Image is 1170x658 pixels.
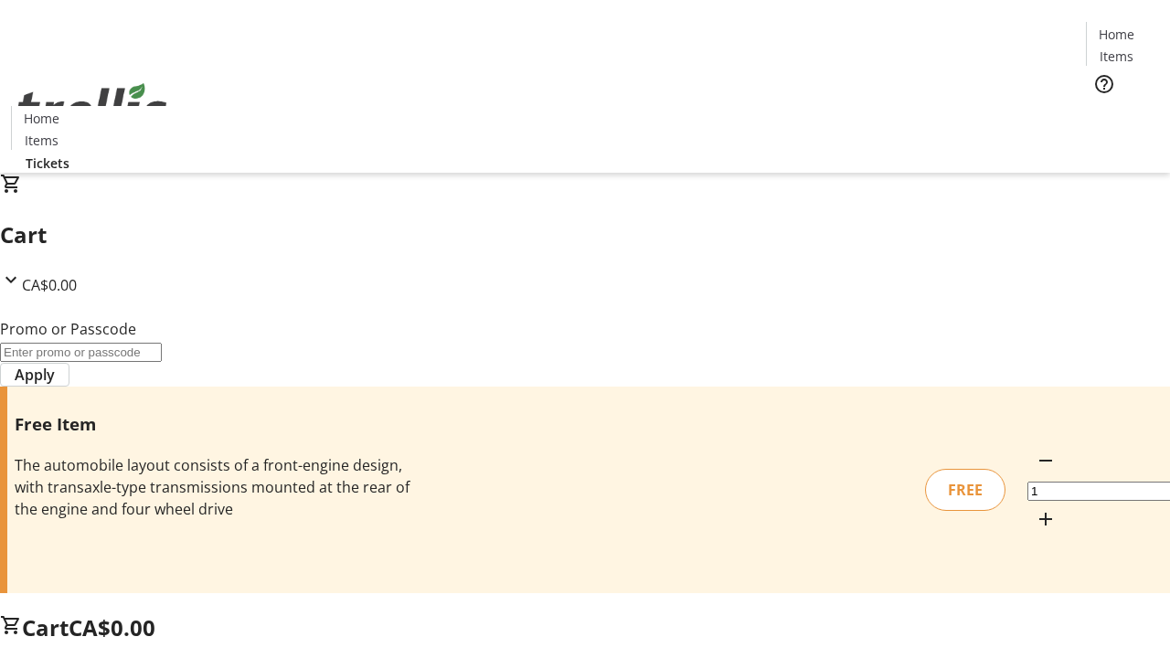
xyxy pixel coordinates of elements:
a: Home [1087,25,1145,44]
a: Items [1087,47,1145,66]
a: Tickets [11,154,84,173]
span: CA$0.00 [22,275,77,295]
button: Decrement by one [1027,442,1064,479]
span: Apply [15,364,55,386]
span: Home [1099,25,1134,44]
img: Orient E2E Organization OyJwbvLMAj's Logo [11,63,174,154]
h3: Free Item [15,411,414,437]
span: Tickets [1101,106,1144,125]
a: Home [12,109,70,128]
span: Items [25,131,58,150]
a: Items [12,131,70,150]
button: Help [1086,66,1122,102]
span: CA$0.00 [69,612,155,642]
div: The automobile layout consists of a front-engine design, with transaxle-type transmissions mounte... [15,454,414,520]
div: FREE [925,469,1005,511]
span: Home [24,109,59,128]
a: Tickets [1086,106,1159,125]
span: Items [1100,47,1133,66]
span: Tickets [26,154,69,173]
button: Increment by one [1027,501,1064,537]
